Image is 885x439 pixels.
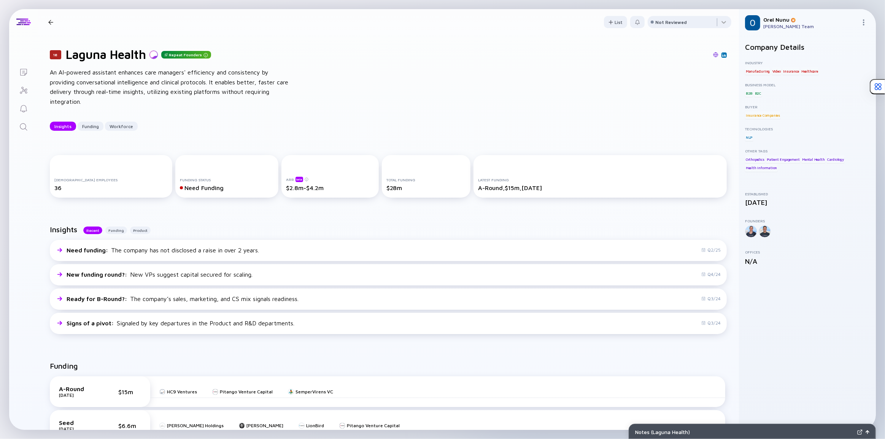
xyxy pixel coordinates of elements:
button: Workforce [105,122,138,131]
div: 36 [54,184,168,191]
div: Manufacturing [745,67,771,75]
div: NLP [745,133,753,141]
div: [PERSON_NAME] [246,423,283,428]
div: Video [772,67,782,75]
span: Need funding : [67,247,110,254]
button: List [604,16,627,28]
div: Not Reviewed [655,19,687,25]
div: B2C [754,89,762,97]
div: [DATE] [59,426,97,432]
div: Need Funding [180,184,274,191]
span: Ready for B-Round? : [67,295,129,302]
a: Pitango Venture Capital [212,389,273,395]
div: Buyer [745,105,870,109]
div: [DATE] [59,392,97,398]
div: Funding [78,120,103,132]
img: Menu [861,19,867,25]
div: Patient Engagement [766,155,800,163]
div: Established [745,192,870,196]
div: Q3/24 [701,320,721,326]
div: Workforce [105,120,138,132]
div: Signaled by key departures in the Product and R&D departments. [67,320,294,326]
div: $28m [386,184,466,191]
div: A-Round, $15m, [DATE] [478,184,722,191]
div: Orel Nunu [763,16,858,23]
div: Seed [59,419,97,426]
h1: Laguna Health [66,47,146,62]
h2: Insights [50,225,77,234]
a: HC9 Ventures [159,389,197,395]
div: Insurance [782,67,799,75]
div: B2B [745,89,753,97]
h2: Funding [50,361,78,370]
div: Total Funding [386,178,466,182]
div: $15m [118,388,141,395]
div: Founders [745,219,870,223]
a: LionBird [299,423,324,428]
div: A-Round [59,385,97,392]
button: Insights [50,122,76,131]
a: [PERSON_NAME] [239,423,283,428]
div: An AI-powered assistant enhances care managers' efficiency and consistency by providing conversat... [50,68,293,106]
div: Funding Status [180,178,274,182]
button: Funding [105,227,127,234]
a: Pitango Venture Capital [339,423,400,428]
div: SemperVirens VC [296,389,333,395]
div: [PERSON_NAME] Holdings [167,423,224,428]
div: Cardiology [826,155,845,163]
div: Industry [745,60,870,65]
div: [PERSON_NAME] Team [763,24,858,29]
div: LionBird [306,423,324,428]
button: Product [130,227,151,234]
div: Business Model [745,82,870,87]
div: Q3/24 [701,296,721,301]
div: Pitango Venture Capital [347,423,400,428]
div: Insights [50,120,76,132]
div: 18 [50,50,61,59]
div: [DATE] [745,198,870,206]
div: N/A [745,257,870,265]
div: beta [296,177,303,182]
div: Insurance Companies [745,111,781,119]
a: Investor Map [9,81,38,99]
div: Offices [745,250,870,254]
button: Funding [78,122,103,131]
h2: Company Details [745,43,870,51]
button: Recent [83,227,102,234]
a: [PERSON_NAME] Holdings [159,423,224,428]
div: Healthcare [801,67,819,75]
div: $2.8m-$4.2m [286,184,374,191]
a: Lists [9,62,38,81]
img: Open Notes [866,430,869,434]
div: $6.6m [118,422,141,429]
div: Health Information [745,164,778,172]
img: Expand Notes [857,429,863,435]
div: Orthopedics [745,155,765,163]
div: New VPs suggest capital secured for scaling. [67,271,253,278]
span: New funding round? : [67,271,129,278]
div: Other Tags [745,149,870,153]
div: Mental Health [801,155,825,163]
a: SemperVirens VC [288,389,333,395]
a: Reminders [9,99,38,117]
a: Search [9,117,38,135]
div: Pitango Venture Capital [220,389,273,395]
div: Repeat Founders [161,51,211,59]
div: Q4/24 [701,271,721,277]
img: Laguna Health Linkedin Page [722,53,726,57]
div: The company has not disclosed a raise in over 2 years. [67,247,259,254]
div: Technologies [745,127,870,131]
div: [DEMOGRAPHIC_DATA] Employees [54,178,168,182]
img: Orel Profile Picture [745,15,760,30]
div: Latest Funding [478,178,722,182]
div: Q2/25 [701,247,721,253]
div: Notes ( Laguna Health ) [635,429,854,435]
span: Signs of a pivot : [67,320,115,326]
div: HC9 Ventures [167,389,197,395]
div: The company’s sales, marketing, and CS mix signals readiness. [67,295,299,302]
img: Laguna Health Website [713,52,718,57]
